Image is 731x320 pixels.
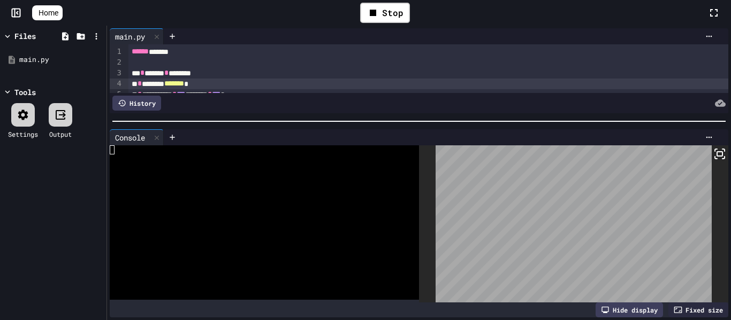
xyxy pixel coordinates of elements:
div: Hide display [596,302,663,317]
div: Tools [14,87,36,98]
div: Console [110,129,164,145]
div: 2 [110,57,123,68]
div: Fixed size [668,302,728,317]
div: Output [49,129,72,139]
div: Files [14,30,36,42]
div: Console [110,132,150,143]
div: To enrich screen reader interactions, please activate Accessibility in Grammarly extension settings [128,44,729,209]
div: 3 [110,68,123,79]
div: 1 [110,46,123,57]
div: main.py [19,54,103,65]
div: main.py [110,28,164,44]
div: 5 [110,89,123,100]
div: main.py [110,31,150,42]
div: 4 [110,79,123,89]
div: Stop [360,3,410,23]
div: Settings [8,129,38,139]
a: Home [32,5,63,20]
div: History [112,96,161,111]
span: Home [39,7,58,18]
